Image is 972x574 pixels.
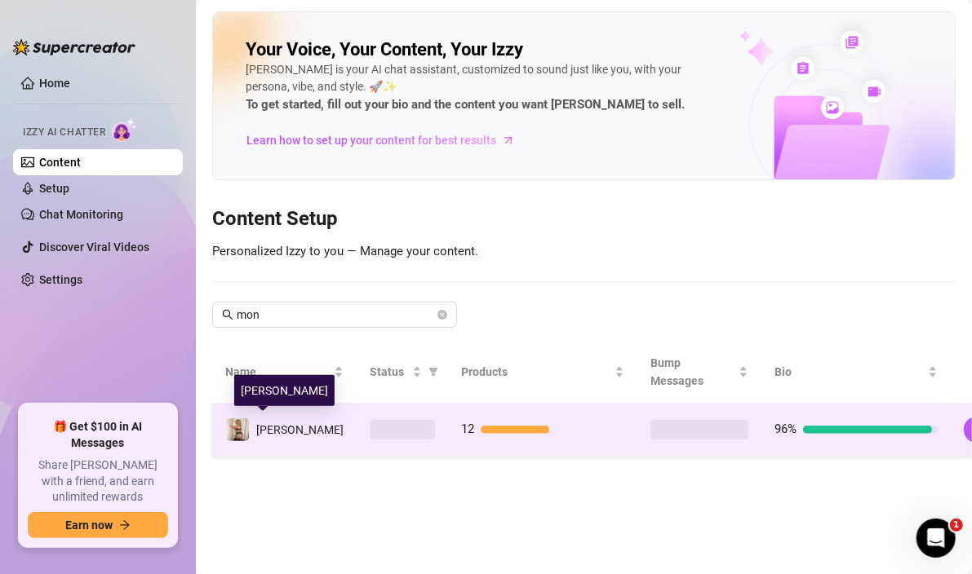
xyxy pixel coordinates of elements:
[246,61,719,115] div: [PERSON_NAME] is your AI chat assistant, customized to sound just like you, with your persona, vi...
[39,77,70,90] a: Home
[23,125,105,140] span: Izzy AI Chatter
[212,244,478,258] span: Personalized Izzy to you — Manage your content.
[774,422,797,436] span: 96%
[39,156,81,169] a: Content
[222,309,233,320] span: search
[917,519,956,558] iframe: Intercom live chat
[39,208,123,221] a: Chat Monitoring
[13,39,135,55] img: logo-BBDzfeDw.svg
[28,512,168,538] button: Earn nowarrow-right
[761,341,951,404] th: Bio
[437,310,447,320] button: close-circle
[637,341,761,404] th: Bump Messages
[448,341,637,404] th: Products
[39,273,82,286] a: Settings
[212,206,956,232] h3: Content Setup
[428,367,438,377] span: filter
[500,132,517,148] span: arrow-right
[702,13,955,179] img: ai-chatter-content-library-cLFOSyPT.png
[425,360,442,384] span: filter
[246,127,527,153] a: Learn how to set up your content for best results
[246,97,685,112] strong: To get started, fill out your bio and the content you want [PERSON_NAME] to sell.
[225,363,331,381] span: Name
[237,306,434,324] input: Search account
[112,118,137,142] img: AI Chatter
[256,423,344,436] span: [PERSON_NAME]
[461,422,474,436] span: 12
[119,519,131,531] span: arrow-right
[357,341,448,404] th: Status
[226,418,249,441] img: Monique
[461,363,611,381] span: Products
[246,38,523,61] h2: Your Voice, Your Content, Your Izzy
[39,241,149,254] a: Discover Viral Videos
[39,182,69,195] a: Setup
[212,341,357,404] th: Name
[28,457,168,506] span: Share [PERSON_NAME] with a friend, and earn unlimited rewards
[246,131,496,149] span: Learn how to set up your content for best results
[370,363,409,381] span: Status
[774,363,925,381] span: Bio
[650,354,735,390] span: Bump Messages
[950,519,963,532] span: 1
[234,375,335,406] div: [PERSON_NAME]
[28,419,168,451] span: 🎁 Get $100 in AI Messages
[65,519,113,532] span: Earn now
